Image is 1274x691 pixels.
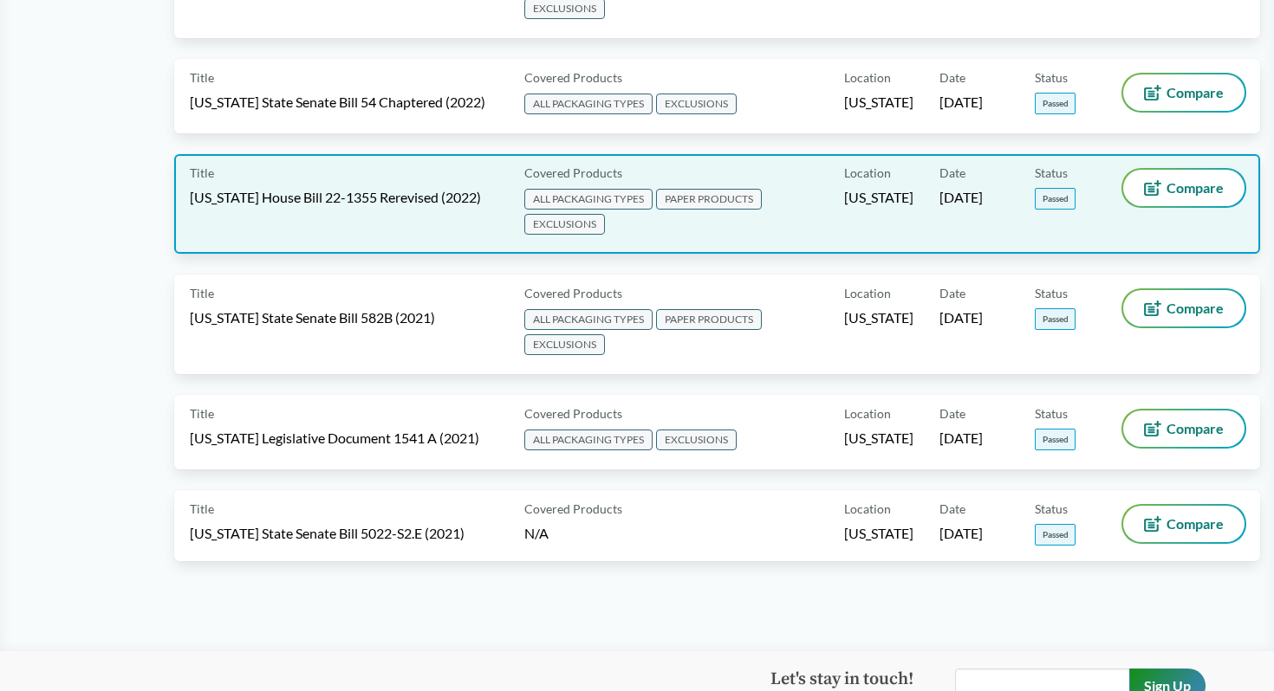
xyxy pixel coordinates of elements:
span: ALL PACKAGING TYPES [524,189,653,210]
span: Status [1035,68,1068,87]
span: Covered Products [524,404,622,423]
span: PAPER PRODUCTS [656,189,762,210]
span: Covered Products [524,500,622,518]
span: Date [939,284,965,302]
span: ALL PACKAGING TYPES [524,309,653,330]
span: Status [1035,404,1068,423]
span: [US_STATE] State Senate Bill 5022-S2.E (2021) [190,524,465,543]
span: [DATE] [939,188,983,207]
span: Covered Products [524,68,622,87]
span: Covered Products [524,164,622,182]
span: [US_STATE] [844,429,913,448]
span: Title [190,404,214,423]
span: Compare [1167,517,1224,531]
button: Compare [1123,410,1245,447]
span: Title [190,284,214,302]
span: [US_STATE] [844,188,913,207]
span: Compare [1167,301,1224,315]
span: Date [939,164,965,182]
span: Compare [1167,422,1224,436]
span: ALL PACKAGING TYPES [524,429,653,450]
span: Location [844,404,891,423]
span: Location [844,284,891,302]
button: Compare [1123,74,1245,111]
span: EXCLUSIONS [656,94,737,114]
span: [DATE] [939,429,983,448]
button: Compare [1123,170,1245,206]
span: Location [844,500,891,518]
span: Passed [1035,524,1076,546]
button: Compare [1123,290,1245,326]
span: ALL PACKAGING TYPES [524,94,653,114]
span: Location [844,68,891,87]
span: Title [190,164,214,182]
span: N/A [524,525,549,541]
span: [DATE] [939,93,983,112]
button: Compare [1123,506,1245,542]
span: Passed [1035,188,1076,210]
span: [US_STATE] State Senate Bill 54 Chaptered (2022) [190,93,485,112]
span: [DATE] [939,524,983,543]
span: Date [939,404,965,423]
span: [US_STATE] [844,93,913,112]
span: Date [939,68,965,87]
span: [US_STATE] House Bill 22-1355 Rerevised (2022) [190,188,481,207]
span: [DATE] [939,308,983,327]
span: Compare [1167,86,1224,100]
span: Passed [1035,429,1076,450]
span: [US_STATE] State Senate Bill 582B (2021) [190,308,435,327]
span: Title [190,68,214,87]
span: [US_STATE] [844,308,913,327]
span: EXCLUSIONS [656,429,737,450]
span: Compare [1167,181,1224,195]
span: [US_STATE] Legislative Document 1541 A (2021) [190,429,479,448]
span: Title [190,500,214,518]
span: Covered Products [524,284,622,302]
span: Passed [1035,308,1076,330]
span: PAPER PRODUCTS [656,309,762,330]
span: Status [1035,284,1068,302]
span: Location [844,164,891,182]
strong: Let's stay in touch! [770,668,913,690]
span: [US_STATE] [844,524,913,543]
span: Date [939,500,965,518]
span: EXCLUSIONS [524,214,605,235]
span: Status [1035,500,1068,518]
span: Passed [1035,93,1076,114]
span: EXCLUSIONS [524,334,605,355]
span: Status [1035,164,1068,182]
